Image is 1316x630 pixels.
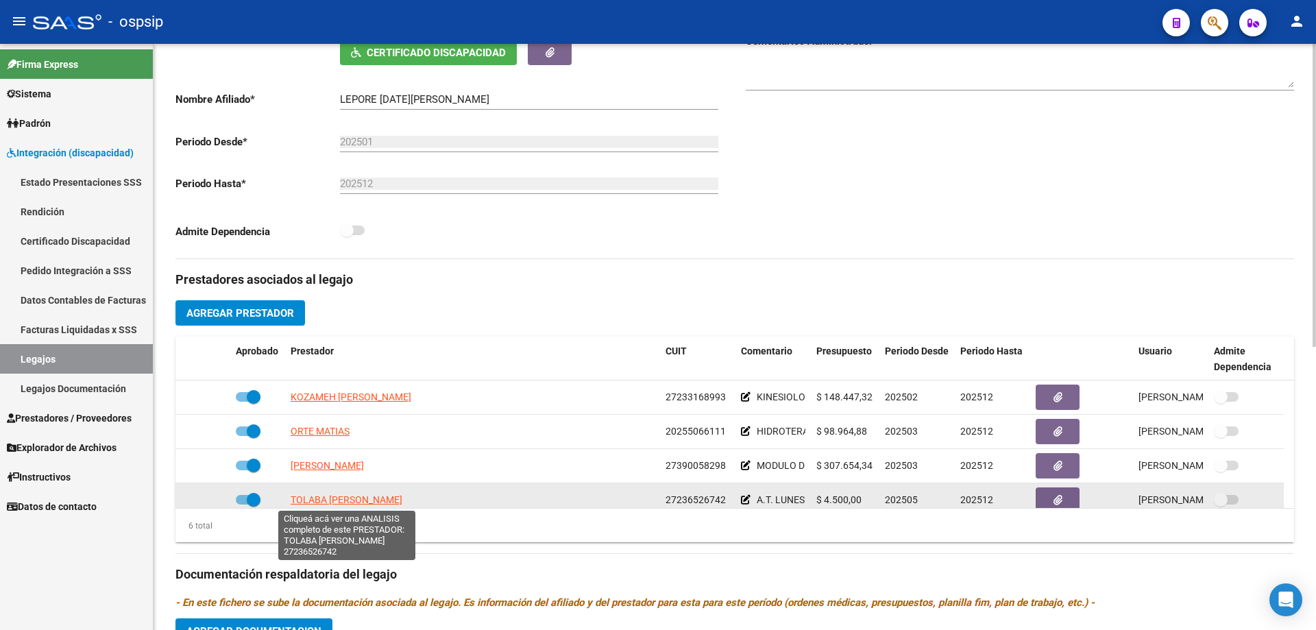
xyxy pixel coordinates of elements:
datatable-header-cell: Periodo Hasta [955,337,1030,382]
span: Padrón [7,116,51,131]
span: Agregar Prestador [186,307,294,319]
span: 202512 [960,460,993,471]
button: Agregar Prestador [175,300,305,326]
span: [PERSON_NAME] [291,460,364,471]
span: Firma Express [7,57,78,72]
span: Certificado Discapacidad [367,47,506,59]
span: $ 148.447,32 [816,391,873,402]
span: 202505 [885,494,918,505]
span: Prestador [291,346,334,356]
span: Aprobado [236,346,278,356]
span: Comentario [741,346,792,356]
p: Periodo Hasta [175,176,340,191]
span: 27390058298 [666,460,726,471]
div: Open Intercom Messenger [1269,583,1302,616]
span: Prestadores / Proveedores [7,411,132,426]
span: Admite Dependencia [1214,346,1271,372]
datatable-header-cell: Aprobado [230,337,285,382]
span: Explorador de Archivos [7,440,117,455]
span: KOZAMEH [PERSON_NAME] [291,391,411,402]
p: Periodo Desde [175,134,340,149]
span: Sistema [7,86,51,101]
datatable-header-cell: Periodo Desde [879,337,955,382]
datatable-header-cell: Comentario [735,337,811,382]
span: Periodo Desde [885,346,949,356]
mat-icon: menu [11,13,27,29]
span: MODULO DE MAESTRA DE APOYO [757,460,903,471]
span: $ 4.500,00 [816,494,862,505]
span: Datos de contacto [7,499,97,514]
p: Nombre Afiliado [175,92,340,107]
button: Certificado Discapacidad [340,40,517,65]
span: $ 307.654,34 [816,460,873,471]
span: Periodo Hasta [960,346,1023,356]
span: Presupuesto [816,346,872,356]
span: 202503 [885,426,918,437]
span: 202512 [960,391,993,402]
span: KINESIOLOGIA LUNES, MARTES, JUEVES, 16:30HS [757,391,972,402]
span: 27233168993 [666,391,726,402]
span: Integración (discapacidad) [7,145,134,160]
mat-icon: person [1289,13,1305,29]
span: 202503 [885,460,918,471]
datatable-header-cell: Presupuesto [811,337,879,382]
span: [PERSON_NAME] [DATE] [1138,391,1246,402]
datatable-header-cell: CUIT [660,337,735,382]
span: [PERSON_NAME] [DATE] [1138,426,1246,437]
span: 27236526742 [666,494,726,505]
div: 6 total [175,518,212,533]
span: Usuario [1138,346,1172,356]
datatable-header-cell: Prestador [285,337,660,382]
span: [PERSON_NAME] [DATE] [1138,460,1246,471]
span: 202512 [960,494,993,505]
span: Instructivos [7,470,71,485]
span: CUIT [666,346,687,356]
span: $ 98.964,88 [816,426,867,437]
span: ORTE MATIAS [291,426,350,437]
span: 20255066111 [666,426,726,437]
span: 202512 [960,426,993,437]
i: - En este fichero se sube la documentación asociada al legajo. Es información del afiliado y del ... [175,596,1095,609]
p: Admite Dependencia [175,224,340,239]
span: A.T. LUNES A VIERNES 3 HS POR DIA. VALOR HORA $4500 [757,494,1006,505]
h3: Prestadores asociados al legajo [175,270,1294,289]
span: - ospsip [108,7,163,37]
span: TOLABA [PERSON_NAME] [291,494,402,505]
span: HIDROTERAPIA MARTES Y JUEVES 18 HS.S. DEL ESTERO 2302 [757,426,1025,437]
datatable-header-cell: Admite Dependencia [1208,337,1284,382]
datatable-header-cell: Usuario [1133,337,1208,382]
h3: Documentación respaldatoria del legajo [175,565,1294,584]
span: 202502 [885,391,918,402]
span: [PERSON_NAME] [DATE] [1138,494,1246,505]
